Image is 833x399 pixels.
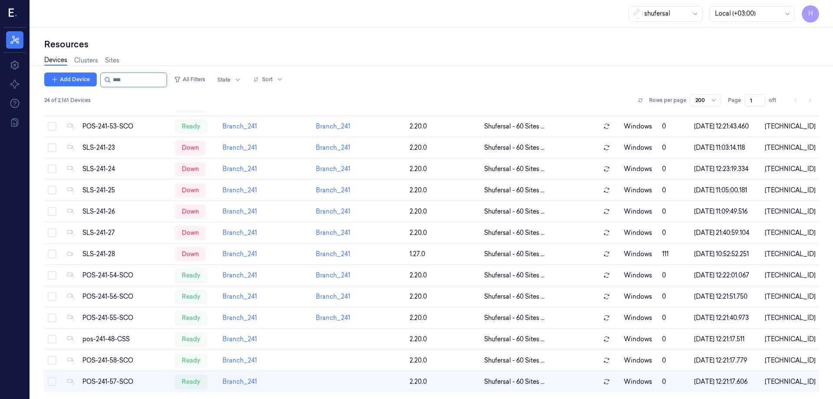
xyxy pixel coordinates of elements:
[662,356,687,365] div: 0
[765,271,816,280] div: [TECHNICAL_ID]
[624,377,655,386] p: windows
[48,207,56,216] button: Select row
[694,207,758,216] div: [DATE] 11:09:49.516
[223,208,257,215] a: Branch_241
[694,292,758,301] div: [DATE] 12:21:51.750
[624,335,655,344] p: windows
[175,226,206,240] div: down
[82,186,168,195] div: SLS-241-25
[223,250,257,258] a: Branch_241
[223,271,257,279] a: Branch_241
[790,94,816,106] nav: pagination
[48,335,56,343] button: Select row
[765,186,816,195] div: [TECHNICAL_ID]
[175,183,206,197] div: down
[48,143,56,152] button: Select row
[82,228,168,237] div: SLS-241-27
[662,165,687,174] div: 0
[48,250,56,258] button: Select row
[624,165,655,174] p: windows
[175,162,206,176] div: down
[410,335,477,344] div: 2.20.0
[484,186,544,195] span: Shufersal - 60 Sites ...
[82,165,168,174] div: SLS-241-24
[662,292,687,301] div: 0
[765,313,816,323] div: [TECHNICAL_ID]
[662,143,687,152] div: 0
[175,247,206,261] div: down
[624,250,655,259] p: windows
[44,38,819,50] div: Resources
[316,250,350,258] a: Branch_241
[316,271,350,279] a: Branch_241
[765,122,816,131] div: [TECHNICAL_ID]
[484,122,544,131] span: Shufersal - 60 Sites ...
[694,122,758,131] div: [DATE] 12:21:43.460
[765,250,816,259] div: [TECHNICAL_ID]
[410,165,477,174] div: 2.20.0
[484,377,544,386] span: Shufersal - 60 Sites ...
[48,186,56,195] button: Select row
[484,165,544,174] span: Shufersal - 60 Sites ...
[316,293,350,300] a: Branch_241
[662,250,687,259] div: 111
[662,377,687,386] div: 0
[82,143,168,152] div: SLS-241-23
[484,292,544,301] span: Shufersal - 60 Sites ...
[624,228,655,237] p: windows
[694,228,758,237] div: [DATE] 21:40:59.104
[82,335,168,344] div: pos-241-48-CSS
[82,207,168,216] div: SLS-241-26
[171,73,209,86] button: All Filters
[484,250,544,259] span: Shufersal - 60 Sites ...
[316,229,350,237] a: Branch_241
[484,271,544,280] span: Shufersal - 60 Sites ...
[484,335,544,344] span: Shufersal - 60 Sites ...
[410,271,477,280] div: 2.20.0
[728,96,741,104] span: Page
[765,377,816,386] div: [TECHNICAL_ID]
[484,143,544,152] span: Shufersal - 60 Sites ...
[223,144,257,152] a: Branch_241
[48,377,56,386] button: Select row
[82,250,168,259] div: SLS-241-28
[624,313,655,323] p: windows
[694,165,758,174] div: [DATE] 12:23:19.334
[802,5,819,23] button: H
[48,165,56,173] button: Select row
[624,207,655,216] p: windows
[175,119,207,133] div: ready
[223,122,257,130] a: Branch_241
[48,228,56,237] button: Select row
[694,271,758,280] div: [DATE] 12:22:01.067
[410,228,477,237] div: 2.20.0
[624,122,655,131] p: windows
[175,268,207,282] div: ready
[624,143,655,152] p: windows
[765,356,816,365] div: [TECHNICAL_ID]
[82,122,168,131] div: POS-241-53-SCO
[223,356,257,364] a: Branch_241
[175,204,206,218] div: down
[175,311,207,325] div: ready
[662,313,687,323] div: 0
[410,377,477,386] div: 2.20.0
[662,228,687,237] div: 0
[410,356,477,365] div: 2.20.0
[662,271,687,280] div: 0
[316,144,350,152] a: Branch_241
[316,186,350,194] a: Branch_241
[175,141,206,155] div: down
[624,186,655,195] p: windows
[175,332,207,346] div: ready
[694,313,758,323] div: [DATE] 12:21:40.973
[82,292,168,301] div: POS-241-56-SCO
[410,143,477,152] div: 2.20.0
[410,313,477,323] div: 2.20.0
[662,335,687,344] div: 0
[223,335,257,343] a: Branch_241
[74,56,98,65] a: Clusters
[223,165,257,173] a: Branch_241
[662,122,687,131] div: 0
